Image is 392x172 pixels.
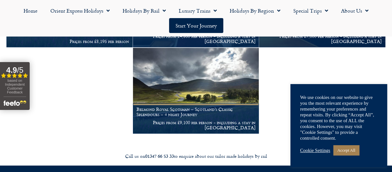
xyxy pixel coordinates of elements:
nav: Menu [3,3,389,33]
div: We use cookies on our website to give you the most relevant experience by remembering your prefer... [300,94,377,141]
a: Accept All [333,145,359,155]
p: Prices from £9,100 per person - including a stay in [GEOGRAPHIC_DATA] [136,120,256,130]
a: Special Trips [287,3,335,18]
h1: Belmond Royal Scotsman – Scotland’s Classic Splendours – 4 night Journey [136,107,256,117]
a: Holidays by Rail [116,3,172,18]
a: Home [17,3,44,18]
a: Luxury Trains [172,3,223,18]
a: Holidays by Region [223,3,287,18]
a: Cookie Settings [300,147,330,153]
p: Prices from £7,000 per person - including a stay in [GEOGRAPHIC_DATA] [263,34,382,44]
div: Call us on to enquire about our tailor made holidays by rail [15,153,377,159]
a: Belmond Royal Scotsman – Scotland’s Classic Splendours – 4 night Journey Prices from £9,100 per p... [133,48,259,134]
a: About Us [335,3,375,18]
strong: 01347 66 53 33 [145,153,174,159]
p: Prices from £4,800 per person - including a stay in [GEOGRAPHIC_DATA] [136,34,256,44]
p: Prices from £8,195 per person [10,39,129,44]
a: Orient Express Holidays [44,3,116,18]
a: Start your Journey [169,18,223,33]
